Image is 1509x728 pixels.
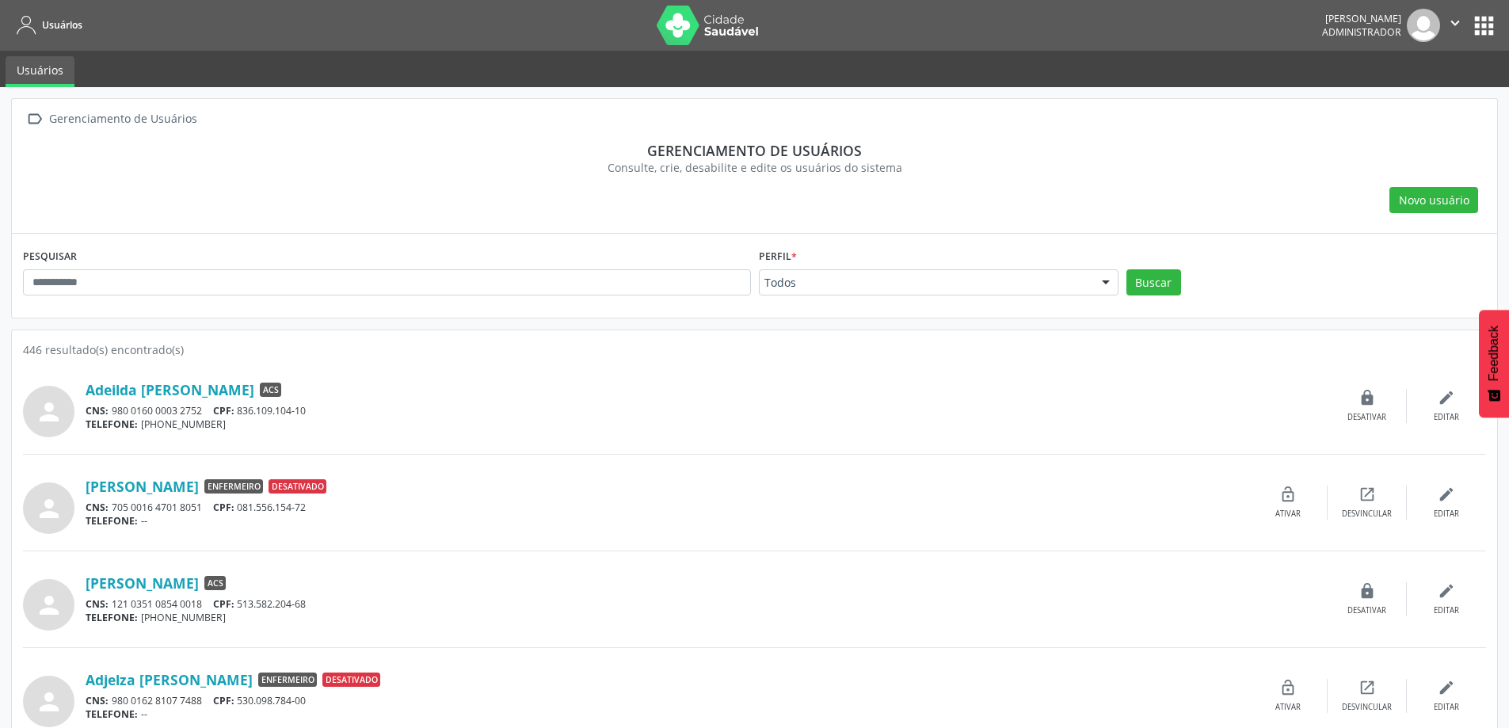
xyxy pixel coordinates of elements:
div: 980 0160 0003 2752 836.109.104-10 [86,404,1328,417]
span: CNS: [86,501,109,514]
a: Adeilda [PERSON_NAME] [86,381,254,398]
div: Desativar [1347,605,1386,616]
i:  [23,108,46,131]
label: PESQUISAR [23,245,77,269]
span: Desativado [269,479,326,494]
i: open_in_new [1358,679,1376,696]
span: CPF: [213,501,234,514]
i: lock_open [1279,679,1297,696]
div: Consulte, crie, desabilite e edite os usuários do sistema [34,159,1475,176]
a: Usuários [6,56,74,87]
span: Enfermeiro [258,673,317,687]
i: person [35,494,63,523]
a: [PERSON_NAME] [86,574,199,592]
div: 121 0351 0854 0018 513.582.204-68 [86,597,1328,611]
a: Adjelza [PERSON_NAME] [86,671,253,688]
i: edit [1438,679,1455,696]
span: CPF: [213,404,234,417]
i: person [35,591,63,619]
button: Buscar [1126,269,1181,296]
div: -- [86,707,1248,721]
div: Ativar [1275,509,1301,520]
i: person [35,398,63,426]
a:  Gerenciamento de Usuários [23,108,200,131]
label: Perfil [759,245,797,269]
div: Editar [1434,702,1459,713]
div: Ativar [1275,702,1301,713]
i: open_in_new [1358,486,1376,503]
a: Usuários [11,12,82,38]
span: Feedback [1487,326,1501,381]
div: Desvincular [1342,702,1392,713]
div: Editar [1434,412,1459,423]
span: Novo usuário [1399,192,1469,208]
span: CPF: [213,694,234,707]
span: TELEFONE: [86,707,138,721]
span: Administrador [1322,25,1401,39]
div: 980 0162 8107 7488 530.098.784-00 [86,694,1248,707]
span: CNS: [86,404,109,417]
div: [PHONE_NUMBER] [86,611,1328,624]
div: [PHONE_NUMBER] [86,417,1328,431]
span: CNS: [86,694,109,707]
span: CNS: [86,597,109,611]
i: lock_open [1279,486,1297,503]
i: edit [1438,582,1455,600]
span: TELEFONE: [86,417,138,431]
div: Editar [1434,605,1459,616]
div: Gerenciamento de Usuários [46,108,200,131]
span: CPF: [213,597,234,611]
button: Feedback - Mostrar pesquisa [1479,310,1509,417]
span: Enfermeiro [204,479,263,494]
i: edit [1438,486,1455,503]
span: TELEFONE: [86,514,138,528]
div: [PERSON_NAME] [1322,12,1401,25]
div: Desvincular [1342,509,1392,520]
div: Gerenciamento de usuários [34,142,1475,159]
i: lock [1358,389,1376,406]
span: TELEFONE: [86,611,138,624]
div: 446 resultado(s) encontrado(s) [23,341,1486,358]
span: ACS [260,383,281,397]
div: Desativar [1347,412,1386,423]
span: Usuários [42,18,82,32]
button:  [1440,9,1470,42]
a: [PERSON_NAME] [86,478,199,495]
span: ACS [204,576,226,590]
i: lock [1358,582,1376,600]
i:  [1446,14,1464,32]
div: Editar [1434,509,1459,520]
span: Desativado [322,673,380,687]
div: -- [86,514,1248,528]
div: 705 0016 4701 8051 081.556.154-72 [86,501,1248,514]
span: Todos [764,275,1086,291]
img: img [1407,9,1440,42]
i: edit [1438,389,1455,406]
button: Novo usuário [1389,187,1478,214]
button: apps [1470,12,1498,40]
